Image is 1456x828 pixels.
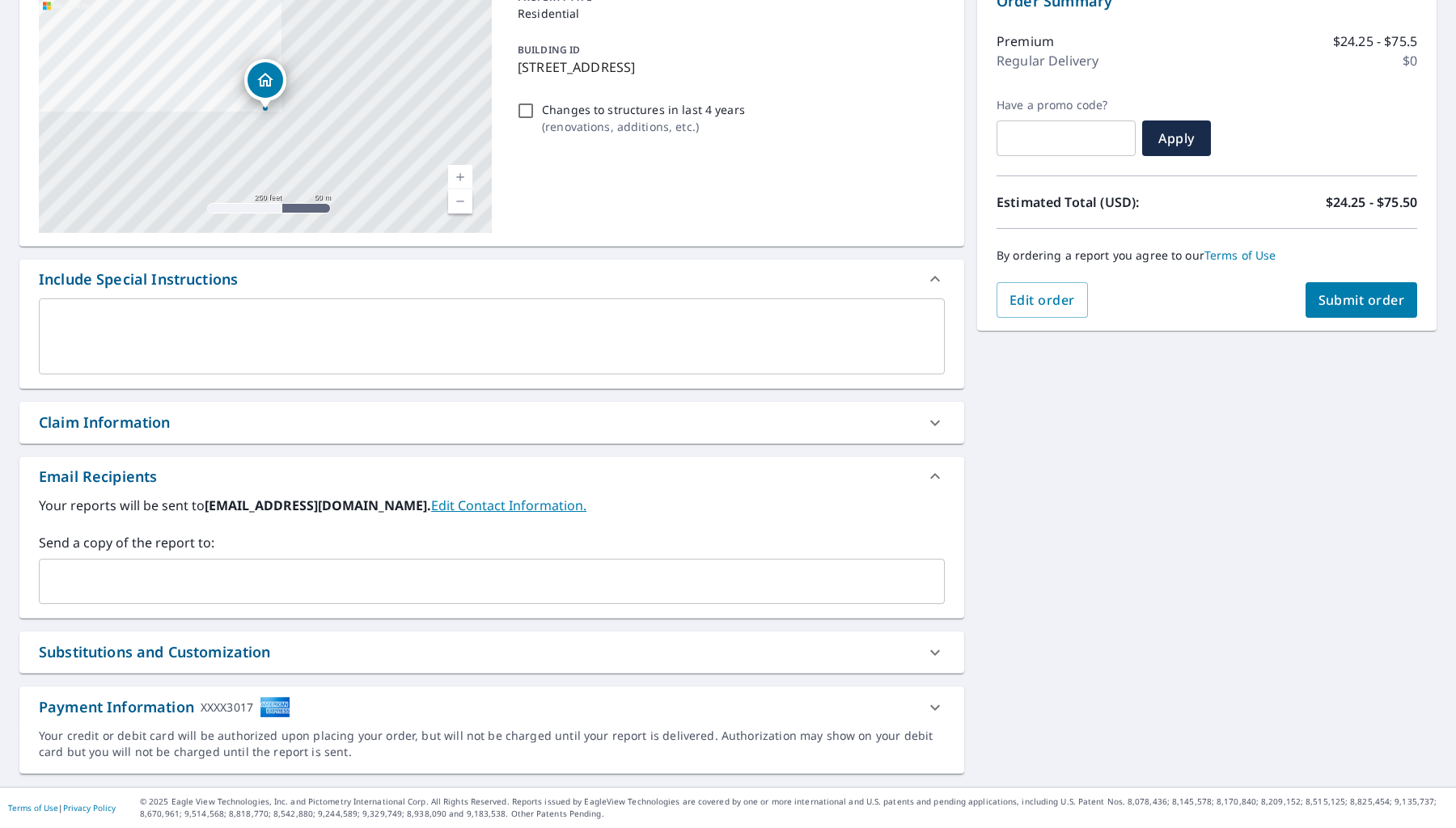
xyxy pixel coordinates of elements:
[997,192,1207,212] p: Estimated Total (USD):
[1009,291,1075,309] span: Edit order
[39,641,271,663] div: Substitutions and Customization
[39,412,171,433] div: Claim Information
[8,803,116,813] p: |
[518,5,938,22] p: Residential
[1142,120,1211,156] button: Apply
[1403,51,1417,70] p: $0
[997,282,1088,318] button: Edit order
[1326,192,1417,212] p: $24.25 - $75.50
[997,248,1417,263] p: By ordering a report you agree to our
[201,696,253,718] div: XXXX3017
[8,802,58,813] a: Terms of Use
[542,101,745,118] p: Changes to structures in last 4 years
[19,457,964,496] div: Email Recipients
[19,260,964,298] div: Include Special Instructions
[448,165,472,189] a: Current Level 17, Zoom In
[63,802,116,813] a: Privacy Policy
[518,43,580,57] p: BUILDING ID
[39,496,945,515] label: Your reports will be sent to
[1155,129,1198,147] span: Apply
[260,696,290,718] img: cardImage
[1306,282,1418,318] button: Submit order
[244,59,286,109] div: Dropped pin, building 1, Residential property, 15 Renegade Rd Big Sky, MT 59716
[448,189,472,213] a: Current Level 17, Zoom Out
[431,496,586,514] a: EditContactInfo
[542,118,745,135] p: ( renovations, additions, etc. )
[1333,32,1417,51] p: $24.25 - $75.5
[140,796,1448,820] p: © 2025 Eagle View Technologies, Inc. and Pictometry International Corp. All Rights Reserved. Repo...
[997,98,1136,112] label: Have a promo code?
[997,32,1054,51] p: Premium
[1204,247,1276,263] a: Terms of Use
[205,496,431,514] b: [EMAIL_ADDRESS][DOMAIN_NAME].
[19,632,964,673] div: Substitutions and Customization
[39,696,290,718] div: Payment Information
[997,51,1098,70] p: Regular Delivery
[39,268,238,290] div: Include Special Instructions
[19,402,964,443] div: Claim Information
[19,686,964,728] div: Payment InformationXXXX3017cardImage
[518,57,938,77] p: [STREET_ADDRESS]
[39,533,945,552] label: Send a copy of the report to:
[39,466,157,488] div: Email Recipients
[39,728,945,760] div: Your credit or debit card will be authorized upon placing your order, but will not be charged unt...
[1318,291,1405,309] span: Submit order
